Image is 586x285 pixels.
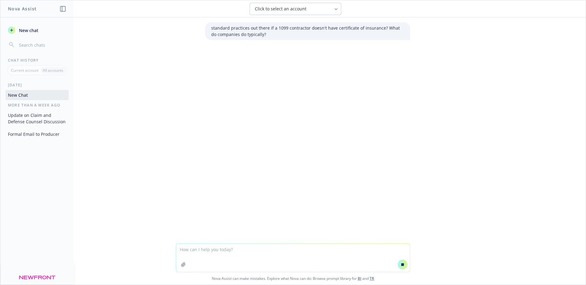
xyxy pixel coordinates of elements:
[43,68,63,73] p: All accounts
[5,25,69,36] button: New chat
[211,25,404,38] p: standard practices out there if a 1099 contractor doesn't have certificate of insurance? What do ...
[3,272,583,285] span: Nova Assist can make mistakes. Explore what Nova can do: Browse prompt library for and
[18,27,38,34] span: New chat
[255,6,306,12] span: Click to select an account
[250,3,341,15] button: Click to select an account
[18,41,66,49] input: Search chats
[5,129,69,139] button: Formal Email to Producer
[1,103,74,108] div: More than a week ago
[11,68,38,73] p: Current account
[5,90,69,100] button: New Chat
[370,276,374,281] a: TR
[8,5,37,12] h1: Nova Assist
[358,276,361,281] a: BI
[5,110,69,127] button: Update on Claim and Defense Counsel Discussion
[1,58,74,63] div: Chat History
[1,82,74,88] div: [DATE]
